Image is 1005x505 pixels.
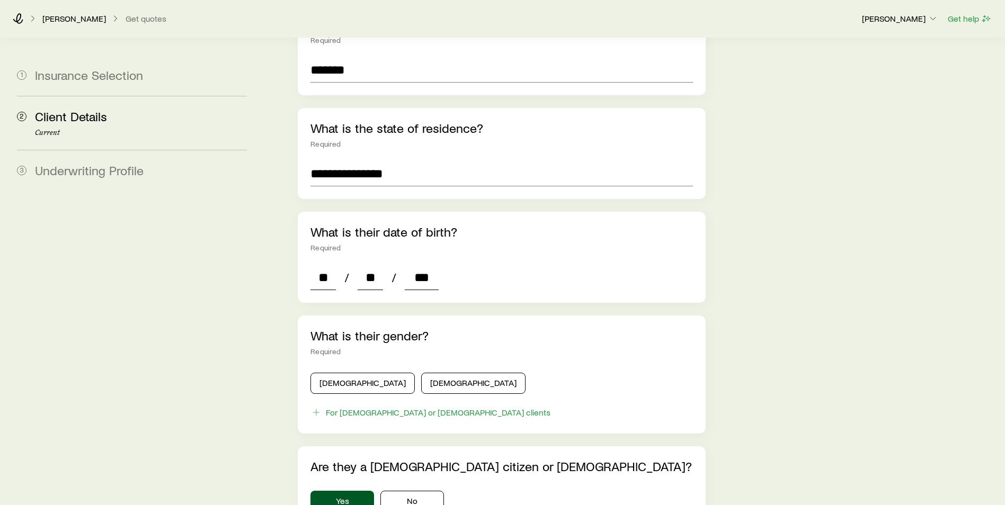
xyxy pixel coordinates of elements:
[310,36,693,44] div: Required
[310,140,693,148] div: Required
[310,373,415,394] button: [DEMOGRAPHIC_DATA]
[310,121,693,136] p: What is the state of residence?
[947,13,992,25] button: Get help
[326,407,550,418] div: For [DEMOGRAPHIC_DATA] or [DEMOGRAPHIC_DATA] clients
[861,13,939,25] button: [PERSON_NAME]
[310,224,693,239] p: What is their date of birth?
[35,129,247,137] p: Current
[340,270,353,285] span: /
[421,373,526,394] button: [DEMOGRAPHIC_DATA]
[862,13,938,24] p: [PERSON_NAME]
[35,109,107,124] span: Client Details
[35,67,143,83] span: Insurance Selection
[310,244,693,252] div: Required
[35,163,144,178] span: Underwriting Profile
[310,347,693,356] div: Required
[17,70,26,80] span: 1
[125,14,167,24] button: Get quotes
[17,112,26,121] span: 2
[387,270,401,285] span: /
[310,407,551,419] button: For [DEMOGRAPHIC_DATA] or [DEMOGRAPHIC_DATA] clients
[17,166,26,175] span: 3
[310,328,693,343] p: What is their gender?
[310,459,693,474] p: Are they a [DEMOGRAPHIC_DATA] citizen or [DEMOGRAPHIC_DATA]?
[42,13,106,24] p: [PERSON_NAME]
